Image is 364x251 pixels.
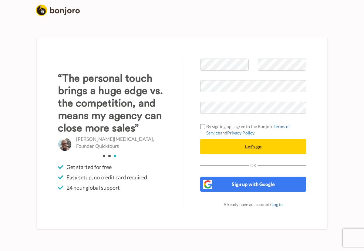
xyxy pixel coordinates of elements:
input: By signing up I agree to the BonjoroTerms of ServiceandPrivacy Policy [200,124,205,129]
label: By signing up I agree to the Bonjoro and [200,123,306,136]
h3: “The personal touch brings a huge edge vs. the competition, and means my agency can close more sa... [58,72,164,134]
span: Already have an account? [224,202,283,207]
img: logo_full.png [36,5,80,16]
button: Let's go [200,139,306,154]
img: Daniel Nix, Founder, Quicktours [58,137,72,151]
span: Easy setup, no credit card required [66,174,147,181]
a: Terms of Service [206,124,290,135]
span: Sign up with Google [232,181,275,187]
button: Sign up with Google [200,177,306,192]
p: [PERSON_NAME][MEDICAL_DATA], Founder, Quicktours [76,136,164,150]
span: Or [249,163,258,168]
span: 24 hour global support [66,184,120,191]
span: Let's go [245,144,261,149]
a: Log in [271,202,283,207]
a: Privacy Policy [227,130,254,135]
span: Get started for free [66,163,112,171]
